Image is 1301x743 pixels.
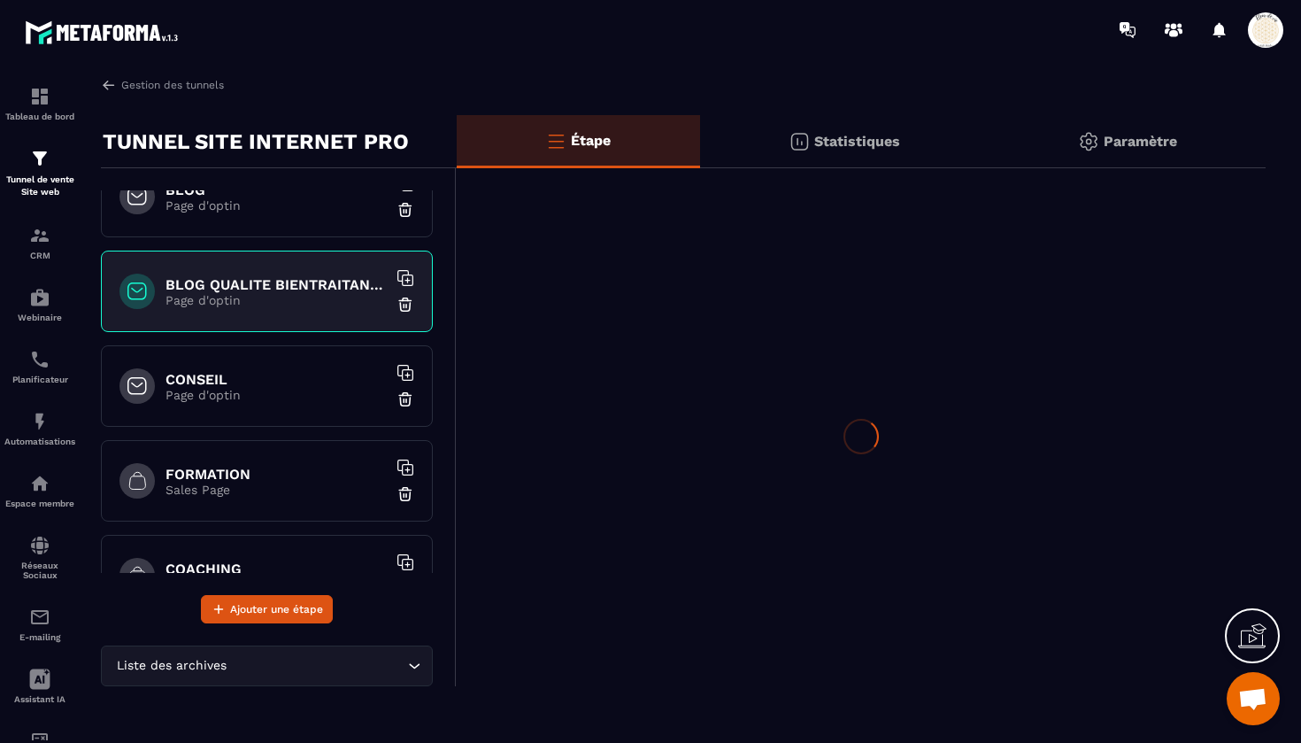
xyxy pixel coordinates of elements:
[396,391,414,408] img: trash
[4,251,75,260] p: CRM
[545,130,566,151] img: bars-o.4a397970.svg
[29,607,50,628] img: email
[4,655,75,717] a: Assistant IA
[396,201,414,219] img: trash
[4,73,75,135] a: formationformationTableau de bord
[103,124,409,159] p: TUNNEL SITE INTERNET PRO
[4,632,75,642] p: E-mailing
[4,437,75,446] p: Automatisations
[166,198,387,213] p: Page d'optin
[4,522,75,593] a: social-networksocial-networkRéseaux Sociaux
[1078,131,1099,152] img: setting-gr.5f69749f.svg
[4,561,75,580] p: Réseaux Sociaux
[166,388,387,402] p: Page d'optin
[29,148,50,169] img: formation
[166,483,387,497] p: Sales Page
[4,398,75,460] a: automationsautomationsAutomatisations
[1227,672,1280,725] div: Ouvrir le chat
[166,276,387,293] h6: BLOG QUALITE BIENTRAITANCE
[4,274,75,336] a: automationsautomationsWebinaire
[101,77,117,93] img: arrow
[101,646,433,686] div: Search for option
[4,135,75,212] a: formationformationTunnel de vente Site web
[396,296,414,313] img: trash
[101,77,224,93] a: Gestion des tunnels
[112,656,230,676] span: Liste des archives
[789,131,810,152] img: stats.20deebd0.svg
[4,212,75,274] a: formationformationCRM
[29,287,50,308] img: automations
[166,293,387,307] p: Page d'optin
[166,466,387,483] h6: FORMATION
[4,593,75,655] a: emailemailE-mailing
[230,656,404,676] input: Search for option
[166,561,387,577] h6: COACHING
[201,595,333,623] button: Ajouter une étape
[29,225,50,246] img: formation
[29,473,50,494] img: automations
[4,375,75,384] p: Planificateur
[29,349,50,370] img: scheduler
[4,112,75,121] p: Tableau de bord
[29,411,50,432] img: automations
[29,535,50,556] img: social-network
[4,336,75,398] a: schedulerschedulerPlanificateur
[4,499,75,508] p: Espace membre
[4,694,75,704] p: Assistant IA
[571,132,611,149] p: Étape
[166,371,387,388] h6: CONSEIL
[25,16,184,49] img: logo
[4,313,75,322] p: Webinaire
[29,86,50,107] img: formation
[1104,133,1177,150] p: Paramètre
[396,485,414,503] img: trash
[4,460,75,522] a: automationsautomationsEspace membre
[4,174,75,198] p: Tunnel de vente Site web
[230,600,323,618] span: Ajouter une étape
[814,133,900,150] p: Statistiques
